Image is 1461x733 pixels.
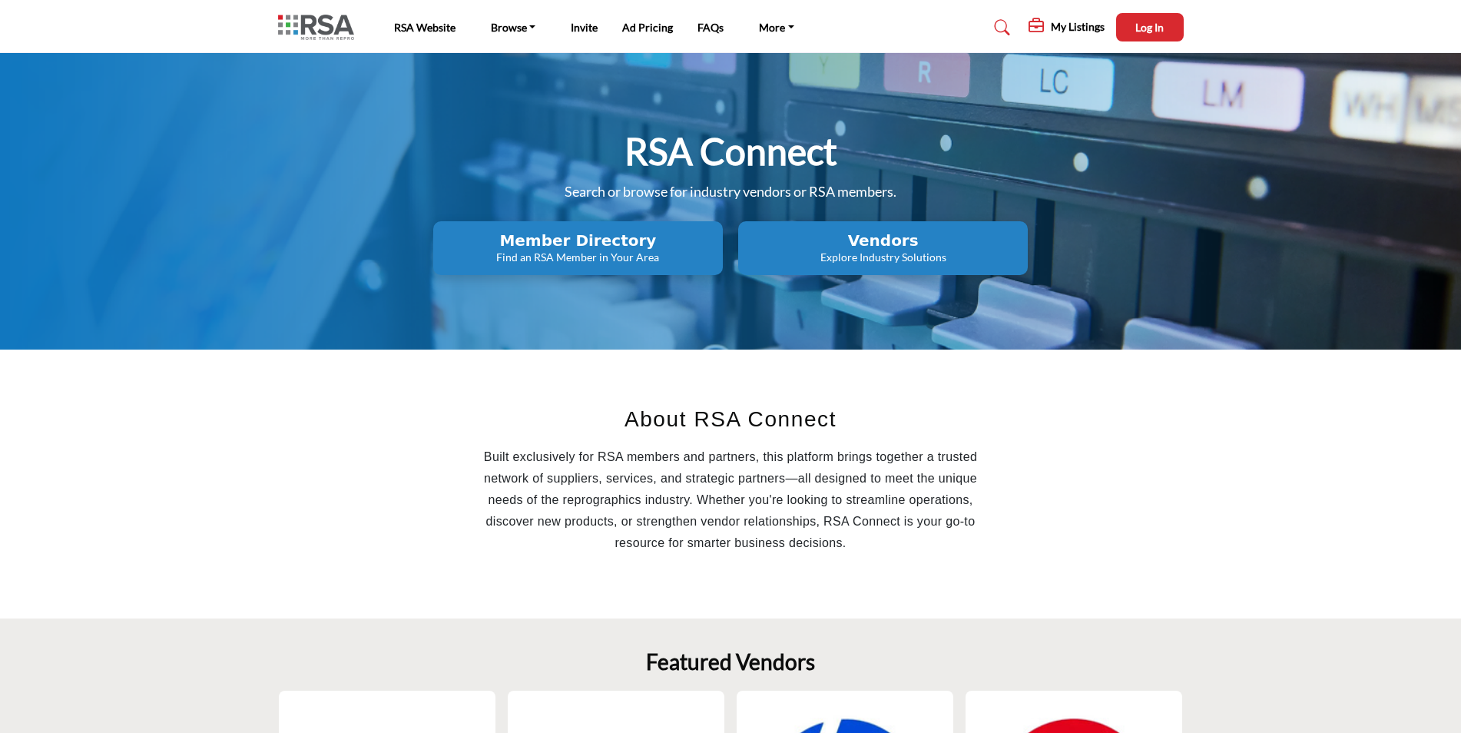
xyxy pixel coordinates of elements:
span: Search or browse for industry vendors or RSA members. [565,183,896,200]
div: My Listings [1029,18,1105,37]
p: Find an RSA Member in Your Area [438,250,718,265]
p: Explore Industry Solutions [743,250,1023,265]
button: Vendors Explore Industry Solutions [738,221,1028,275]
h2: About RSA Connect [466,403,996,436]
a: Ad Pricing [622,21,673,34]
a: Search [979,15,1020,40]
a: RSA Website [394,21,456,34]
h2: Vendors [743,231,1023,250]
span: Log In [1135,21,1164,34]
button: Log In [1116,13,1184,41]
a: Invite [571,21,598,34]
button: Member Directory Find an RSA Member in Your Area [433,221,723,275]
h2: Member Directory [438,231,718,250]
a: FAQs [697,21,724,34]
h5: My Listings [1051,20,1105,34]
p: Built exclusively for RSA members and partners, this platform brings together a trusted network o... [466,446,996,554]
a: Browse [480,17,547,38]
a: More [748,17,805,38]
h2: Featured Vendors [646,649,815,675]
h1: RSA Connect [624,128,837,175]
img: Site Logo [278,15,362,40]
